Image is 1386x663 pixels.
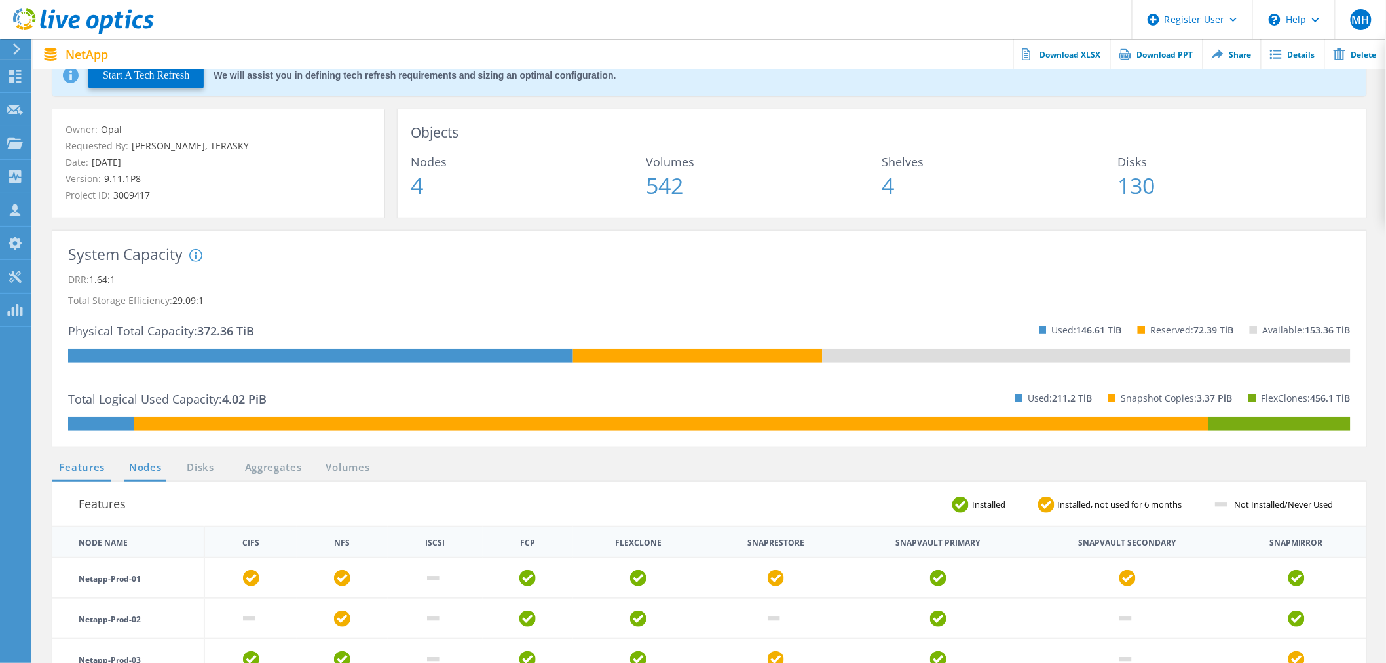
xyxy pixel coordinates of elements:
span: 1.64:1 [89,273,115,286]
a: Download PPT [1110,39,1203,69]
span: Installed [969,501,1019,509]
a: Delete [1324,39,1386,69]
p: Total Logical Used Capacity: [68,388,267,409]
span: [PERSON_NAME], TERASKY [128,140,249,152]
p: Physical Total Capacity: [68,320,254,341]
a: Nodes [124,460,166,476]
span: 211.2 TiB [1053,392,1093,404]
th: Snaprestore [747,539,804,547]
a: Features [52,460,111,476]
p: Project ID: [66,188,371,202]
h3: Objects [411,123,1353,143]
p: Owner: [66,123,371,137]
p: Available: [1263,320,1351,341]
span: Volumes [646,156,882,168]
span: 4.02 PiB [222,391,267,407]
span: 9.11.1P8 [101,172,141,185]
h3: System Capacity [68,246,183,263]
span: Nodes [411,156,646,168]
a: Volumes [320,460,377,476]
span: 4 [411,174,646,197]
a: Disks [183,460,218,476]
p: Date: [66,155,371,170]
p: Used: [1028,388,1093,409]
p: Total Storage Efficiency: [68,290,1351,311]
a: Live Optics Dashboard [13,28,154,37]
p: Snapshot Copies: [1121,388,1233,409]
a: Aggregates [236,460,310,476]
p: DRR: [68,269,1351,290]
span: 29.09:1 [172,294,204,307]
span: 130 [1117,174,1353,197]
button: Start A Tech Refresh [88,62,204,88]
td: Netapp-Prod-02 [52,598,204,639]
td: Netapp-Prod-01 [52,558,204,598]
th: FCP [520,539,535,547]
span: [DATE] [88,156,121,168]
span: 146.61 TiB [1077,324,1122,336]
span: 456.1 TiB [1311,392,1351,404]
th: Snapvault Secondary [1079,539,1176,547]
th: CIFS [242,539,259,547]
span: Installed, not used for 6 months [1055,501,1195,509]
p: FlexClones: [1262,388,1351,409]
span: 153.36 TiB [1305,324,1351,336]
p: Reserved: [1151,320,1234,341]
th: Snapmirror [1269,539,1323,547]
th: FlexClone [615,539,662,547]
span: Disks [1117,156,1353,168]
th: NFS [334,539,350,547]
p: Used: [1052,320,1122,341]
span: 72.39 TiB [1194,324,1234,336]
p: Requested By: [66,139,371,153]
th: iSCSI [425,539,445,547]
span: Not Installed/Never Used [1231,501,1347,509]
svg: \n [1269,14,1281,26]
a: Details [1261,39,1324,69]
th: Snapvault Primary [896,539,981,547]
span: Shelves [882,156,1117,168]
span: Opal [98,123,122,136]
span: MH [1352,14,1370,25]
span: NetApp [66,48,108,60]
span: 3.37 PiB [1197,392,1233,404]
span: 3009417 [110,189,150,201]
div: We will assist you in defining tech refresh requirements and sizing an optimal configuration. [214,71,616,80]
p: Version: [66,172,371,186]
span: 542 [646,174,882,197]
th: Node Name [52,527,204,558]
a: Share [1203,39,1261,69]
span: 4 [882,174,1117,197]
h3: Features [79,495,126,513]
a: Download XLSX [1013,39,1110,69]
